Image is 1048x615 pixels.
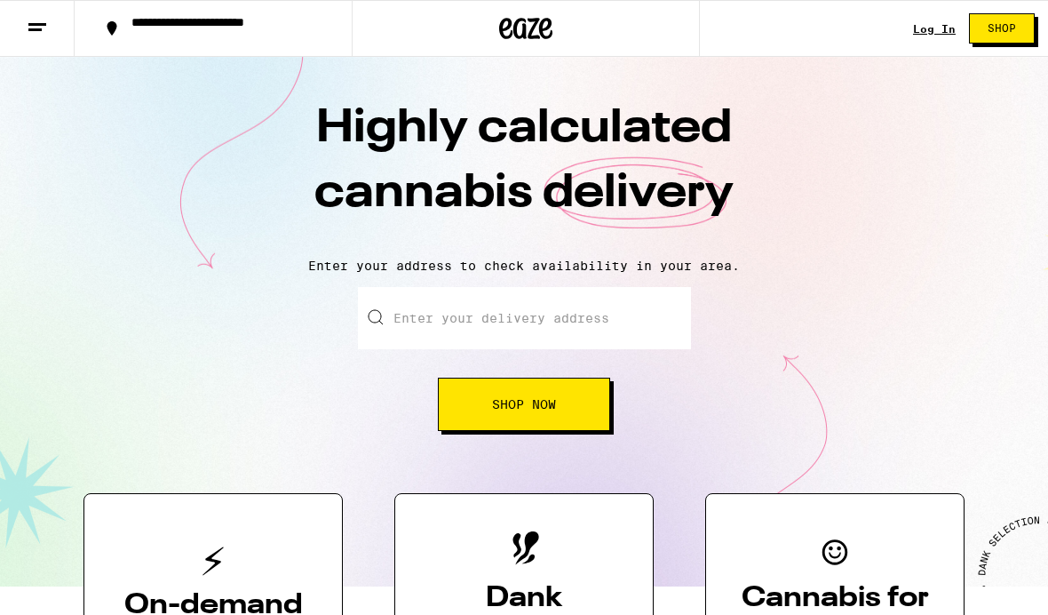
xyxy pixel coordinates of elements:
[438,378,610,431] button: Shop Now
[913,23,956,35] a: Log In
[492,398,556,411] span: Shop Now
[969,13,1035,44] button: Shop
[18,259,1030,273] p: Enter your address to check availability in your area.
[956,13,1048,44] a: Shop
[988,23,1016,34] span: Shop
[358,287,691,349] input: Enter your delivery address
[213,97,835,244] h1: Highly calculated cannabis delivery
